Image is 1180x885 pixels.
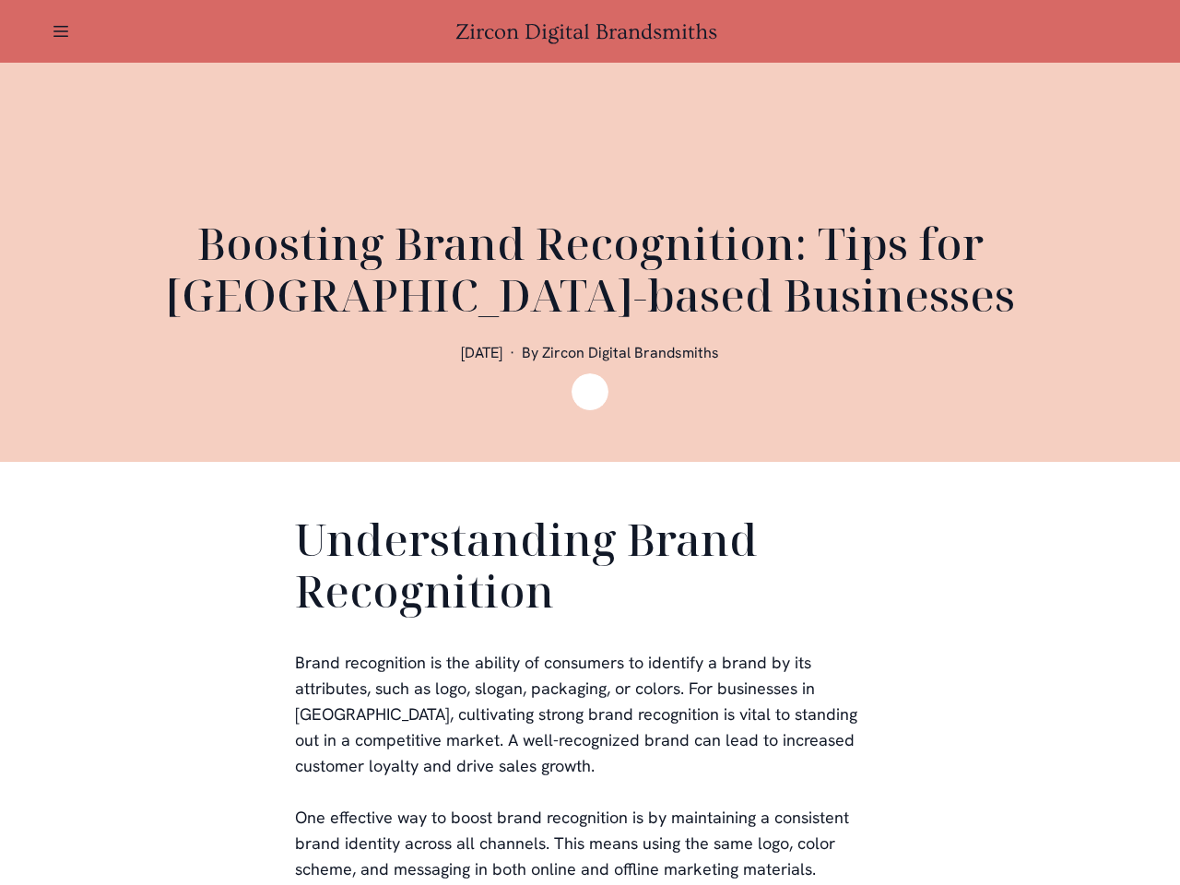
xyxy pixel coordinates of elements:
[295,513,885,624] h2: Understanding Brand Recognition
[510,343,514,362] span: ·
[455,19,725,44] a: Zircon Digital Brandsmiths
[295,650,885,779] p: Brand recognition is the ability of consumers to identify a brand by its attributes, such as logo...
[522,343,719,362] span: By Zircon Digital Brandsmiths
[461,343,502,362] span: [DATE]
[147,218,1032,321] h1: Boosting Brand Recognition: Tips for [GEOGRAPHIC_DATA]-based Businesses
[572,373,608,410] img: Zircon Digital Brandsmiths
